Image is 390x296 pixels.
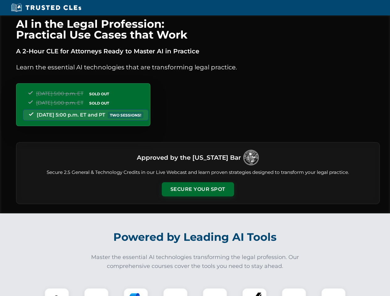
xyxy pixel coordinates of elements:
button: Secure Your Spot [162,182,234,196]
span: [DATE] 5:00 p.m. ET [36,100,83,106]
img: Trusted CLEs [9,3,83,12]
img: Logo [243,150,259,165]
span: SOLD OUT [87,91,111,97]
p: Secure 2.5 General & Technology Credits in our Live Webcast and learn proven strategies designed ... [24,169,372,176]
p: A 2-Hour CLE for Attorneys Ready to Master AI in Practice [16,46,380,56]
h1: AI in the Legal Profession: Practical Use Cases that Work [16,18,380,40]
p: Master the essential AI technologies transforming the legal profession. Our comprehensive courses... [87,253,303,271]
span: [DATE] 5:00 p.m. ET [36,91,83,97]
span: SOLD OUT [87,100,111,106]
p: Learn the essential AI technologies that are transforming legal practice. [16,62,380,72]
h3: Approved by the [US_STATE] Bar [137,152,241,163]
h2: Powered by Leading AI Tools [24,226,366,248]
